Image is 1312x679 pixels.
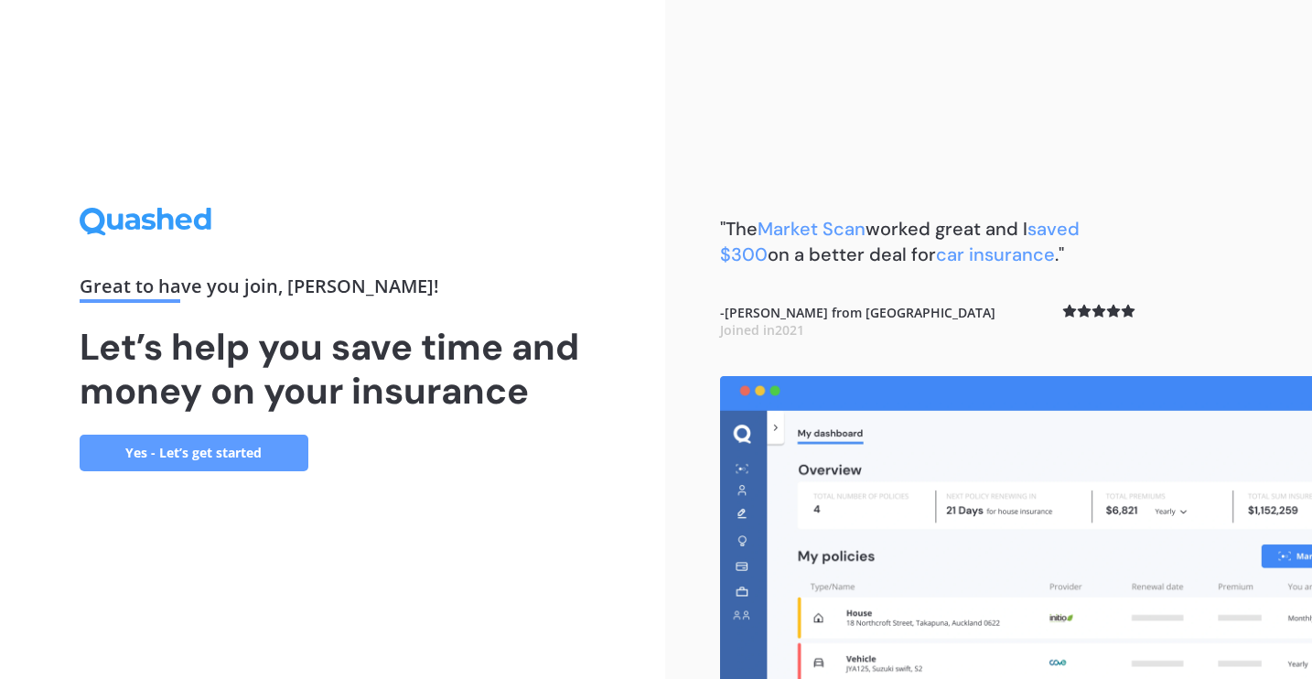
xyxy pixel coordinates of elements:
b: "The worked great and I on a better deal for ." [720,217,1080,266]
div: Great to have you join , [PERSON_NAME] ! [80,277,586,303]
img: dashboard.webp [720,376,1312,679]
span: saved $300 [720,217,1080,266]
h1: Let’s help you save time and money on your insurance [80,325,586,413]
b: - [PERSON_NAME] from [GEOGRAPHIC_DATA] [720,304,995,339]
span: Market Scan [758,217,866,241]
a: Yes - Let’s get started [80,435,308,471]
span: Joined in 2021 [720,321,804,339]
span: car insurance [936,242,1055,266]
